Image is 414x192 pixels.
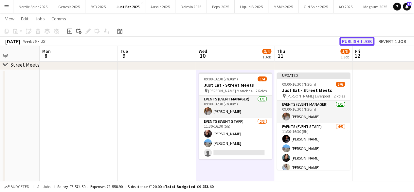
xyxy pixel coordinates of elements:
app-card-role: Events (Event Manager)1/109:00-16:30 (7h30m)[PERSON_NAME] [277,101,350,123]
h3: Just Eat - Street Meets [199,82,272,88]
button: AO 2025 [333,0,358,13]
div: Street Meets [10,61,40,68]
button: Pepsi 2025 [207,0,235,13]
span: Mon [42,48,51,54]
button: Liquid IV 2025 [235,0,268,13]
app-job-card: Updated09:00-16:30 (7h30m)5/6Just Eat - Street Meets [PERSON_NAME] Liverpool2 RolesEvents (Event ... [277,73,350,170]
a: Jobs [32,14,47,23]
span: 9 [119,52,128,59]
div: 1 Job [262,54,271,59]
div: Updated [277,73,350,78]
span: Tue [120,48,128,54]
button: Magnum 2025 [358,0,393,13]
app-job-card: 09:00-16:30 (7h30m)3/4Just Eat - Street Meets [PERSON_NAME] Manchester2 RolesEvents (Event Manage... [199,73,272,159]
a: Edit [18,14,31,23]
span: 5/6 [340,49,350,54]
span: 2 Roles [256,88,267,93]
button: M&M's 2025 [268,0,298,13]
button: Just Eat 2025 [111,0,145,13]
span: 09:00-16:30 (7h30m) [282,82,316,87]
span: 11 [276,52,285,59]
span: Week 36 [22,39,38,44]
span: Jobs [35,16,45,22]
app-card-role: Events (Event Manager)1/109:00-16:30 (7h30m)[PERSON_NAME] [199,96,272,118]
div: Salary £7 574.50 + Expenses £1 558.90 + Subsistence £120.00 = [57,184,213,189]
span: [PERSON_NAME] Manchester [208,88,256,93]
span: 8 [41,52,51,59]
a: Comms [49,14,69,23]
span: Edit [21,16,28,22]
span: 12 [354,52,360,59]
span: 3/4 [262,49,271,54]
span: 14 [407,2,411,6]
span: 09:00-16:30 (7h30m) [204,76,238,81]
a: View [3,14,17,23]
div: BST [41,39,47,44]
a: 14 [403,3,411,11]
span: 5/6 [336,82,345,87]
button: Aussie 2025 [145,0,175,13]
button: Publish 1 job [339,37,374,46]
span: 10 [198,52,207,59]
button: Dolmio 2025 [175,0,207,13]
button: BYD 2025 [85,0,111,13]
button: Genesis 2025 [53,0,85,13]
span: 2 Roles [334,94,345,98]
app-card-role: Events (Event Staff)4/511:30-16:30 (5h)[PERSON_NAME][PERSON_NAME][PERSON_NAME][PERSON_NAME] [277,123,350,183]
span: Thu [277,48,285,54]
span: Fri [355,48,360,54]
span: All jobs [36,184,52,189]
span: View [5,16,14,22]
span: Budgeted [10,184,29,189]
button: Old Spice 2025 [298,0,333,13]
app-card-role: Events (Event Staff)2/311:30-16:30 (5h)[PERSON_NAME][PERSON_NAME] [199,118,272,159]
div: [DATE] [5,38,20,45]
span: Comms [51,16,66,22]
button: Revert 1 job [376,37,409,46]
span: [PERSON_NAME] Liverpool [286,94,330,98]
div: 1 Job [341,54,349,59]
span: Total Budgeted £9 253.40 [165,184,213,189]
button: Budgeted [3,183,30,190]
h3: Just Eat - Street Meets [277,87,350,93]
button: Nordic Spirit 2025 [13,0,53,13]
span: Wed [199,48,207,54]
span: 3/4 [258,76,267,81]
